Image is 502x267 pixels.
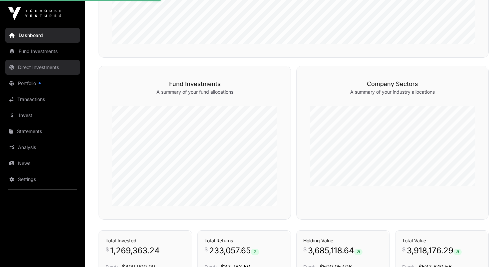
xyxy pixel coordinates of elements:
[5,92,80,107] a: Transactions
[5,60,80,75] a: Direct Investments
[5,76,80,91] a: Portfolio
[402,237,482,244] h3: Total Value
[308,245,363,256] span: 3,685,118.64
[112,79,277,89] h3: Fund Investments
[112,89,277,95] p: A summary of your fund allocations
[5,124,80,139] a: Statements
[5,28,80,43] a: Dashboard
[8,7,61,20] img: Icehouse Ventures Logo
[310,79,475,89] h3: Company Sectors
[110,245,160,256] span: 1,269,363.24
[5,108,80,123] a: Invest
[204,245,208,253] span: $
[303,237,383,244] h3: Holding Value
[5,172,80,187] a: Settings
[209,245,259,256] span: 233,057.65
[310,89,475,95] p: A summary of your industry allocations
[106,237,185,244] h3: Total Invested
[106,245,109,253] span: $
[204,237,284,244] h3: Total Returns
[407,245,462,256] span: 3,918,176.29
[303,245,307,253] span: $
[402,245,405,253] span: $
[469,235,502,267] iframe: Chat Widget
[5,156,80,171] a: News
[5,44,80,59] a: Fund Investments
[5,140,80,155] a: Analysis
